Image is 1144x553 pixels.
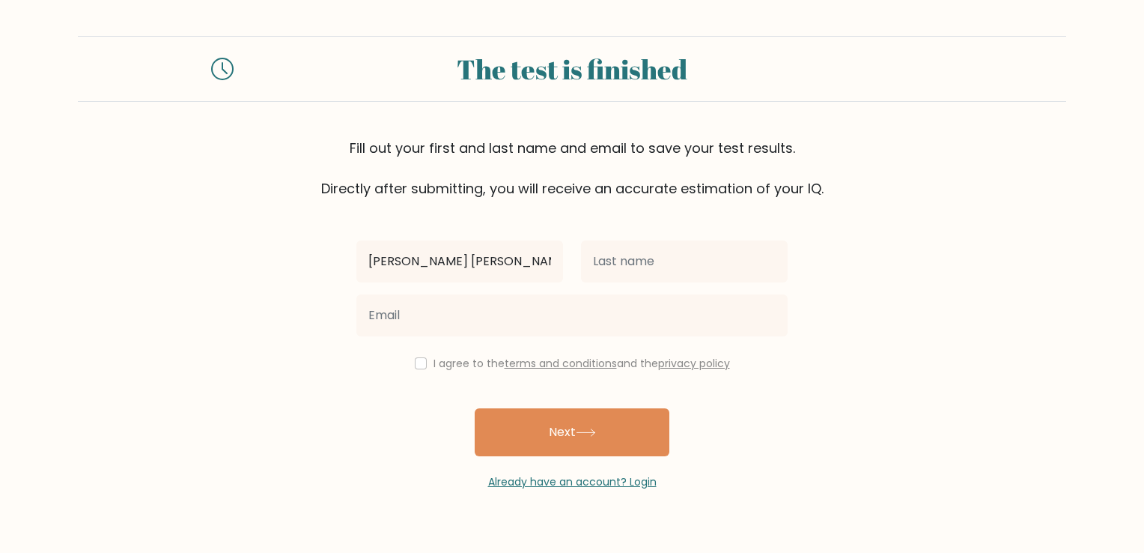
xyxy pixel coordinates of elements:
[356,241,563,282] input: First name
[475,408,669,456] button: Next
[488,474,657,489] a: Already have an account? Login
[252,49,892,89] div: The test is finished
[658,356,730,371] a: privacy policy
[505,356,617,371] a: terms and conditions
[433,356,730,371] label: I agree to the and the
[78,138,1066,199] div: Fill out your first and last name and email to save your test results. Directly after submitting,...
[581,241,788,282] input: Last name
[356,294,788,336] input: Email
